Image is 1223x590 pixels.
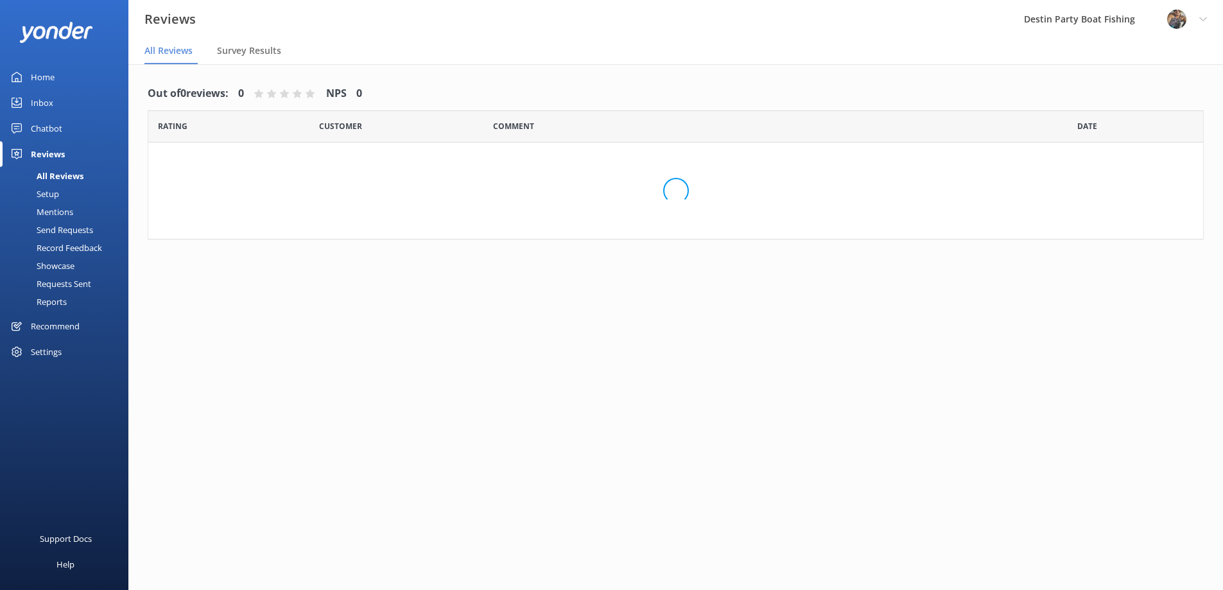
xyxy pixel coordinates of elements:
div: Home [31,64,55,90]
div: Showcase [8,257,74,275]
div: Recommend [31,313,80,339]
div: Mentions [8,203,73,221]
div: Support Docs [40,526,92,551]
img: yonder-white-logo.png [19,22,93,43]
a: Send Requests [8,221,128,239]
span: Date [1077,120,1097,132]
h4: NPS [326,85,347,102]
a: Setup [8,185,128,203]
img: 250-1666038197.jpg [1167,10,1186,29]
a: Record Feedback [8,239,128,257]
span: Date [319,120,362,132]
a: Requests Sent [8,275,128,293]
div: Requests Sent [8,275,91,293]
a: Mentions [8,203,128,221]
span: All Reviews [144,44,193,57]
div: All Reviews [8,167,83,185]
div: Settings [31,339,62,365]
span: Question [493,120,534,132]
a: Reports [8,293,128,311]
span: Date [158,120,187,132]
div: Help [56,551,74,577]
span: Survey Results [217,44,281,57]
div: Setup [8,185,59,203]
div: Reviews [31,141,65,167]
div: Reports [8,293,67,311]
div: Chatbot [31,116,62,141]
h4: 0 [356,85,362,102]
div: Record Feedback [8,239,102,257]
h4: Out of 0 reviews: [148,85,229,102]
h3: Reviews [144,9,196,30]
a: All Reviews [8,167,128,185]
div: Send Requests [8,221,93,239]
h4: 0 [238,85,244,102]
a: Showcase [8,257,128,275]
div: Inbox [31,90,53,116]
